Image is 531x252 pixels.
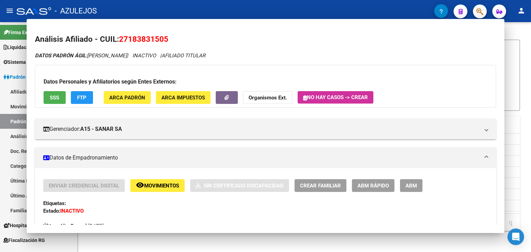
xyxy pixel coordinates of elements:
mat-icon: menu [6,7,14,15]
strong: Etiquetas: [43,200,66,206]
span: Sistema [3,58,26,66]
span: Firma Express [3,29,39,36]
button: FTP [71,91,93,104]
span: [PERSON_NAME] [35,52,127,59]
span: Sin Certificado Discapacidad [204,183,283,189]
span: FTP [77,95,86,101]
button: ABM [400,179,422,192]
h3: Datos Personales y Afiliatorios según Entes Externos: [44,78,487,86]
mat-icon: remove_red_eye [136,181,144,189]
button: ARCA Impuestos [156,91,211,104]
span: Fiscalización RG [3,236,45,244]
i: | INACTIVO | [35,52,205,59]
span: 27183831505 [119,35,168,43]
button: Movimientos [130,179,185,192]
h2: Análisis Afiliado - CUIL: [35,33,496,45]
strong: Estado: [43,208,60,214]
strong: DATOS PADRÓN ÁGIL: [35,52,87,59]
strong: A15 - SANAR SA [80,125,122,133]
div: Open Intercom Messenger [507,229,524,245]
span: Movimientos [144,183,179,189]
span: ABM [406,183,417,189]
span: SSS [50,95,59,101]
strong: Organismos Ext. [249,95,287,101]
a: go to last page [506,219,515,226]
button: SSS [44,91,66,104]
span: Enviar Credencial Digital [49,183,119,189]
button: ARCA Padrón [104,91,151,104]
strong: Última Alta Formal: [43,223,88,229]
span: Hospitales Públicos [3,222,54,229]
span: Padrón [3,73,26,81]
span: - AZULEJOS [55,3,97,19]
span: AFILIADO TITULAR [161,52,205,59]
span: ABM Rápido [357,183,389,189]
button: No hay casos -> Crear [298,91,373,104]
mat-expansion-panel-header: Gerenciador:A15 - SANAR SA [35,119,496,139]
mat-panel-title: Datos de Empadronamiento [43,154,479,162]
span: ARCA Impuestos [161,95,205,101]
button: Organismos Ext. [243,91,292,104]
button: Crear Familiar [295,179,346,192]
mat-icon: person [517,7,525,15]
mat-panel-title: Gerenciador: [43,125,479,133]
span: [DATE] [43,223,104,229]
button: ABM Rápido [352,179,394,192]
button: Sin Certificado Discapacidad [190,179,289,192]
span: No hay casos -> Crear [303,94,368,100]
button: Enviar Credencial Digital [43,179,125,192]
span: ARCA Padrón [109,95,145,101]
span: Liquidación de Convenios [3,43,64,51]
span: Crear Familiar [300,183,341,189]
strong: INACTIVO [60,208,84,214]
mat-expansion-panel-header: Datos de Empadronamiento [35,147,496,168]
